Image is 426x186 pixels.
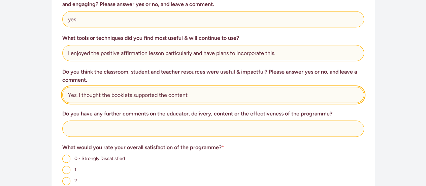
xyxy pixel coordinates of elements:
[62,110,364,118] h3: Do you have any further comments on the educator, delivery, content or the effectiveness of the p...
[62,166,70,174] input: 1
[74,178,77,184] span: 2
[62,177,70,185] input: 2
[74,167,76,172] span: 1
[62,143,364,152] h3: What would you rate your overall satisfaction of the programme?
[62,68,364,84] h3: Do you think the classroom, student and teacher resources were useful & impactful? Please answer ...
[62,155,70,163] input: 0 - Strongly Dissatisfied
[74,156,125,161] span: 0 - Strongly Dissatisfied
[62,34,364,42] h3: What tools or techniques did you find most useful & will continue to use?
